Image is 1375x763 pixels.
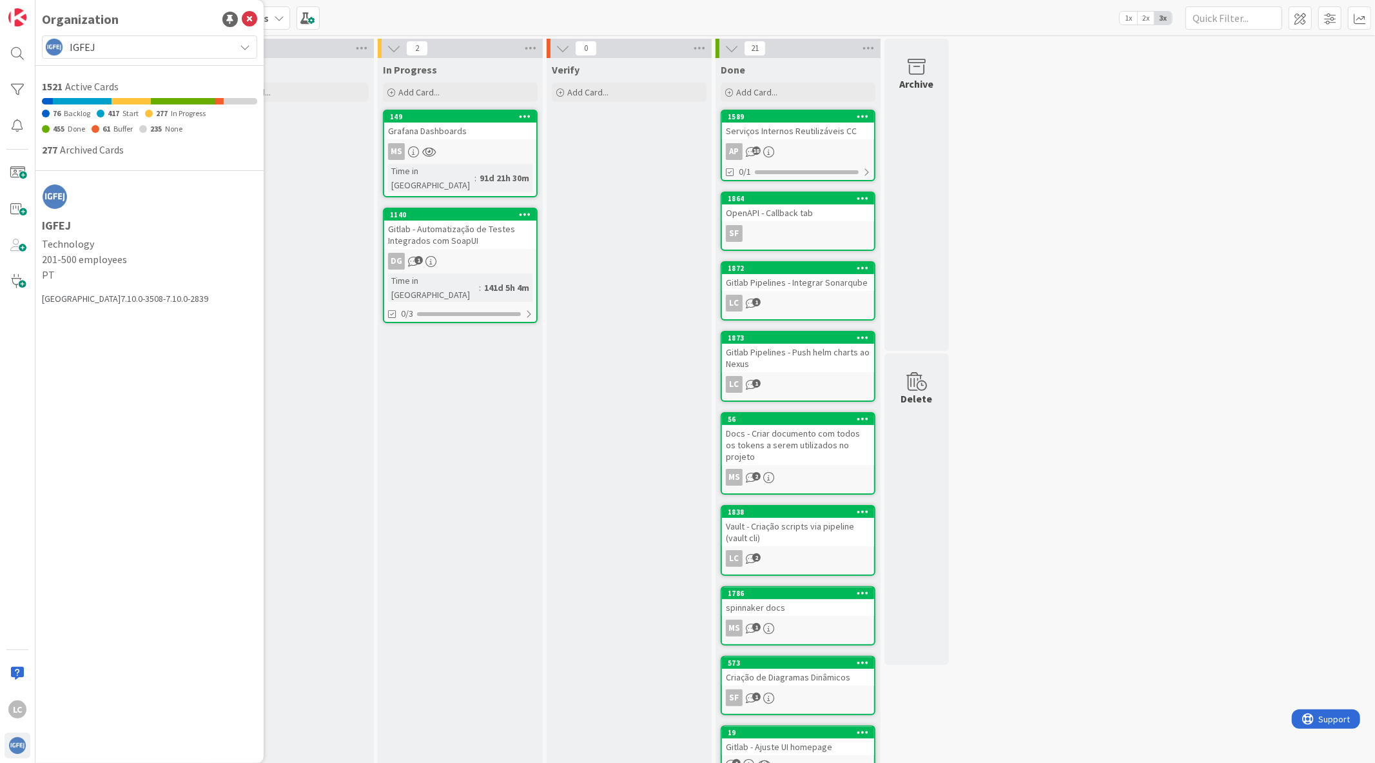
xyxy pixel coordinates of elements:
[384,111,536,123] div: 149
[722,413,874,425] div: 56
[68,124,85,134] span: Done
[398,86,440,98] span: Add Card...
[721,192,875,251] a: 1864OpenAPI - Callback tabSF
[722,588,874,616] div: 1786spinnaker docs
[726,620,743,637] div: MS
[567,86,609,98] span: Add Card...
[552,63,580,76] span: Verify
[156,108,168,118] span: 277
[726,550,743,567] div: LC
[27,2,59,17] span: Support
[722,599,874,616] div: spinnaker docs
[8,8,26,26] img: Visit kanbanzone.com
[722,425,874,465] div: Docs - Criar documento com todos os tokens a serem utilizados no projeto
[900,76,934,92] div: Archive
[722,657,874,686] div: 573Criação de Diagramas Dinâmicos
[722,295,874,312] div: LC
[728,415,874,424] div: 56
[401,307,413,321] span: 0/3
[722,727,874,755] div: 19Gitlab - Ajuste UI homepage
[42,10,119,29] div: Organization
[728,264,874,273] div: 1872
[388,143,405,160] div: MS
[388,253,405,270] div: DG
[414,256,423,264] span: 1
[721,331,875,402] a: 1873Gitlab Pipelines - Push helm charts ao NexusLC
[722,738,874,755] div: Gitlab - Ajuste UI homepage
[476,171,532,185] div: 91d 21h 30m
[102,124,110,134] span: 61
[721,656,875,715] a: 573Criação de Diagramas DinâmicosSF
[722,225,874,242] div: SF
[383,208,538,323] a: 1140Gitlab - Automatização de Testes Integrados com SoapUIDGTime in [GEOGRAPHIC_DATA]:141d 5h 4m0/3
[722,193,874,221] div: 1864OpenAPI - Callback tab
[384,253,536,270] div: DG
[728,728,874,737] div: 19
[728,112,874,121] div: 1589
[726,143,743,160] div: AP
[165,124,182,134] span: None
[384,209,536,249] div: 1140Gitlab - Automatização de Testes Integrados com SoapUI
[42,292,257,306] div: [GEOGRAPHIC_DATA] 7.10.0-3508-7.10.0-2839
[383,63,437,76] span: In Progress
[42,219,257,232] h1: IGFEJ
[722,550,874,567] div: LC
[64,108,90,118] span: Backlog
[1137,12,1155,25] span: 2x
[728,589,874,598] div: 1786
[728,194,874,203] div: 1864
[726,376,743,393] div: LC
[752,693,761,701] span: 1
[42,252,257,267] span: 201-500 employees
[722,376,874,393] div: LC
[722,332,874,372] div: 1873Gitlab Pipelines - Push helm charts ao Nexus
[721,110,875,181] a: 1589Serviços Internos Reutilizáveis CCAP0/1
[384,111,536,139] div: 149Grafana Dashboards
[53,124,64,134] span: 455
[722,263,874,274] div: 1872
[752,623,761,631] span: 1
[722,657,874,669] div: 573
[752,472,761,481] span: 2
[722,727,874,738] div: 19
[42,236,257,252] span: Technology
[390,112,536,121] div: 149
[721,586,875,646] a: 1786spinnaker docsMS
[42,142,257,157] div: Archived Cards
[722,506,874,546] div: 1838Vault - Criação scripts via pipeline (vault cli)
[390,210,536,219] div: 1140
[722,193,874,204] div: 1864
[728,659,874,668] div: 573
[388,164,474,192] div: Time in [GEOGRAPHIC_DATA]
[42,80,63,93] span: 1521
[388,273,479,302] div: Time in [GEOGRAPHIC_DATA]
[384,209,536,221] div: 1140
[384,221,536,249] div: Gitlab - Automatização de Testes Integrados com SoapUI
[722,111,874,123] div: 1589
[722,413,874,465] div: 56Docs - Criar documento com todos os tokens a serem utilizados no projeto
[383,110,538,197] a: 149Grafana DashboardsMSTime in [GEOGRAPHIC_DATA]:91d 21h 30m
[384,143,536,160] div: MS
[42,267,257,282] span: PT
[739,165,751,179] span: 0/1
[1185,6,1282,30] input: Quick Filter...
[726,689,743,706] div: SF
[42,143,57,156] span: 277
[481,281,532,295] div: 141d 5h 4m
[752,146,761,155] span: 18
[721,412,875,495] a: 56Docs - Criar documento com todos os tokens a serem utilizados no projetoMS
[722,344,874,372] div: Gitlab Pipelines - Push helm charts ao Nexus
[171,108,206,118] span: In Progress
[722,263,874,291] div: 1872Gitlab Pipelines - Integrar Sonarqube
[45,38,63,56] img: avatar
[901,391,933,406] div: Delete
[726,469,743,486] div: MS
[474,171,476,185] span: :
[726,225,743,242] div: SF
[722,111,874,139] div: 1589Serviços Internos Reutilizáveis CC
[406,41,428,56] span: 2
[722,204,874,221] div: OpenAPI - Callback tab
[721,261,875,321] a: 1872Gitlab Pipelines - Integrar SonarqubeLC
[1120,12,1137,25] span: 1x
[8,737,26,755] img: avatar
